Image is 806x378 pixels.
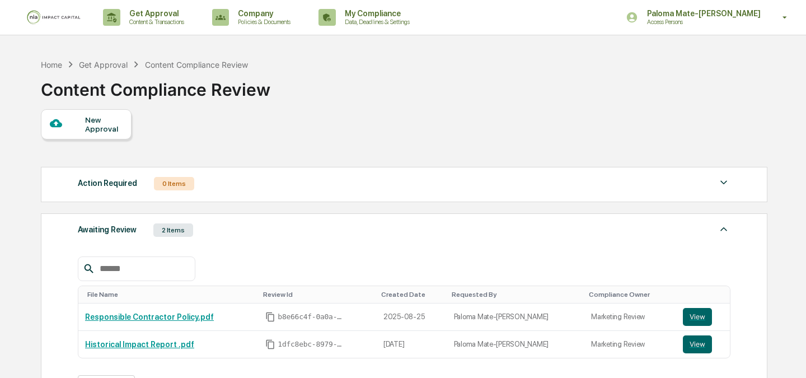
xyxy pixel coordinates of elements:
[377,331,447,358] td: [DATE]
[41,60,62,69] div: Home
[278,312,345,321] span: b8e66c4f-0a0a-4a2a-9923-b28b8add13bd
[229,18,296,26] p: Policies & Documents
[27,10,81,25] img: logo
[638,9,766,18] p: Paloma Mate-[PERSON_NAME]
[153,223,193,237] div: 2 Items
[452,291,580,298] div: Toggle SortBy
[336,9,415,18] p: My Compliance
[447,304,585,331] td: Paloma Mate-[PERSON_NAME]
[78,222,137,237] div: Awaiting Review
[584,331,676,358] td: Marketing Review
[683,335,724,353] a: View
[120,9,190,18] p: Get Approval
[85,115,123,133] div: New Approval
[683,308,724,326] a: View
[278,340,345,349] span: 1dfc8ebc-8979-48c4-b147-c6dacc46eca0
[336,18,415,26] p: Data, Deadlines & Settings
[120,18,190,26] p: Content & Transactions
[87,291,254,298] div: Toggle SortBy
[377,304,447,331] td: 2025-08-25
[717,176,730,189] img: caret
[685,291,726,298] div: Toggle SortBy
[78,176,137,190] div: Action Required
[265,339,275,349] span: Copy Id
[265,312,275,322] span: Copy Id
[584,304,676,331] td: Marketing Review
[79,60,128,69] div: Get Approval
[85,312,214,321] a: Responsible Contractor Policy.pdf
[41,71,270,100] div: Content Compliance Review
[263,291,372,298] div: Toggle SortBy
[145,60,248,69] div: Content Compliance Review
[447,331,585,358] td: Paloma Mate-[PERSON_NAME]
[717,222,730,236] img: caret
[770,341,800,371] iframe: Open customer support
[638,18,748,26] p: Access Persons
[589,291,672,298] div: Toggle SortBy
[381,291,443,298] div: Toggle SortBy
[683,308,712,326] button: View
[85,340,194,349] a: Historical Impact Report .pdf
[154,177,194,190] div: 0 Items
[683,335,712,353] button: View
[229,9,296,18] p: Company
